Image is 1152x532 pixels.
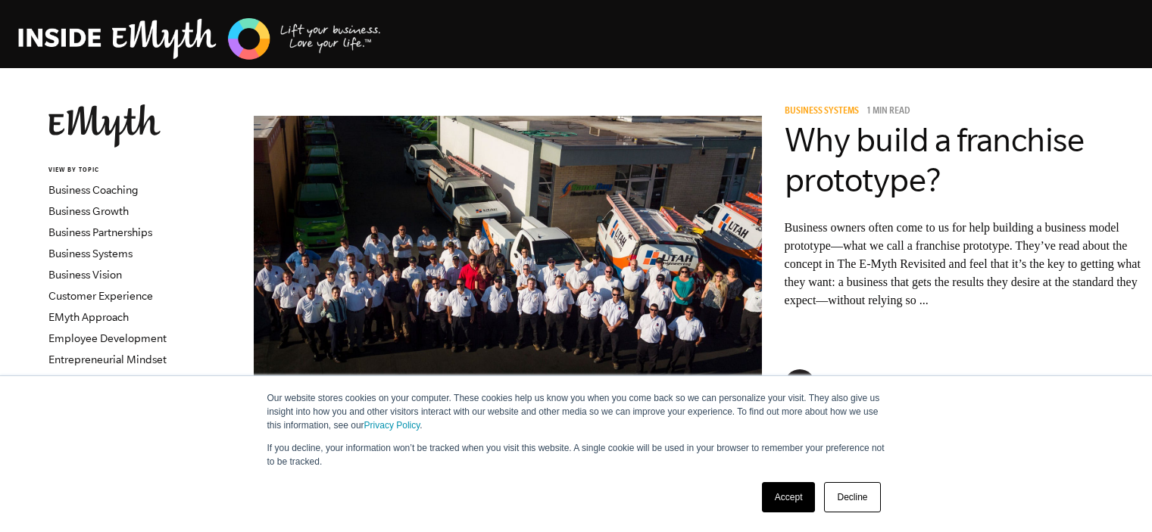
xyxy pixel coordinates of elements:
[48,184,139,196] a: Business Coaching
[785,107,864,117] a: Business Systems
[48,205,129,217] a: Business Growth
[48,353,167,366] a: Entrepreneurial Mindset
[254,116,762,401] img: business model prototype
[785,369,815,400] img: EMyth Team - EMyth
[364,420,420,431] a: Privacy Policy
[48,104,161,148] img: EMyth
[48,375,136,387] a: Hiring Employees
[785,219,1141,310] p: Business owners often come to us for help building a business model prototype—what we call a fran...
[785,121,1085,198] a: Why build a franchise prototype?
[48,269,122,281] a: Business Vision
[866,107,910,117] p: 1 min read
[762,482,816,512] a: Accept
[18,16,382,62] img: EMyth Business Coaching
[48,247,133,260] a: Business Systems
[48,311,129,323] a: EMyth Approach
[48,226,152,238] a: Business Partnerships
[267,391,885,432] p: Our website stores cookies on your computer. These cookies help us know you when you come back so...
[48,166,231,176] h6: VIEW BY TOPIC
[267,441,885,468] p: If you decline, your information won’t be tracked when you visit this website. A single cookie wi...
[785,107,859,117] span: Business Systems
[48,290,153,302] a: Customer Experience
[48,332,167,344] a: Employee Development
[824,482,880,512] a: Decline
